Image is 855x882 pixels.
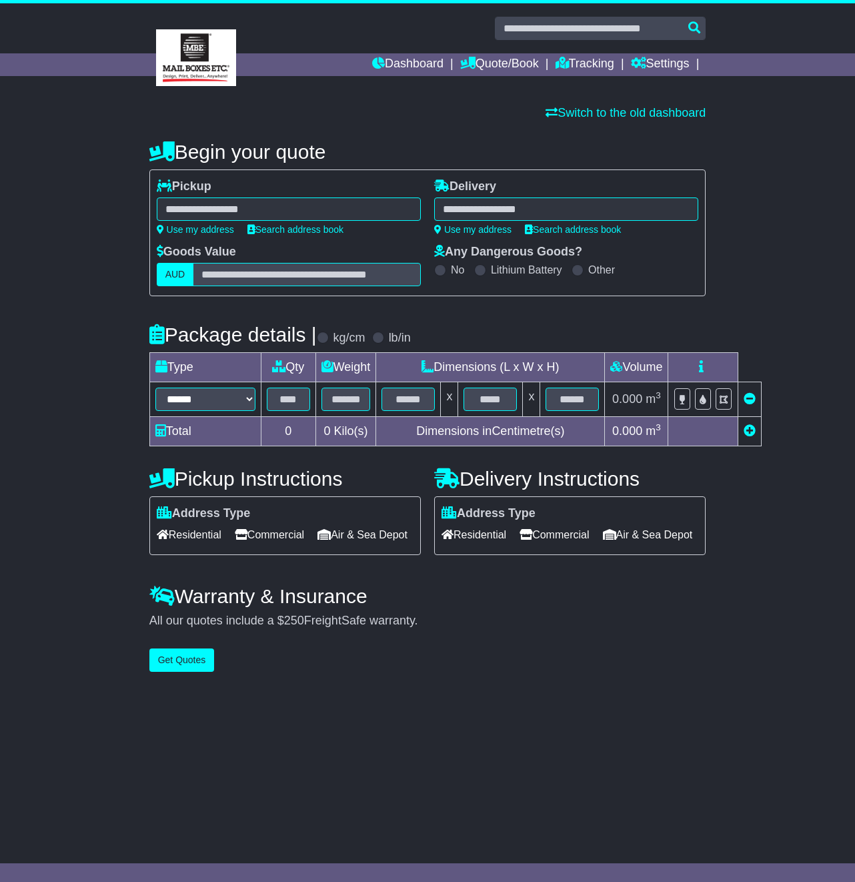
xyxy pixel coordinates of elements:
[434,224,512,235] a: Use my address
[389,331,411,346] label: lb/in
[520,524,589,545] span: Commercial
[157,524,221,545] span: Residential
[376,353,605,382] td: Dimensions (L x W x H)
[546,106,706,119] a: Switch to the old dashboard
[149,614,706,628] div: All our quotes include a $ FreightSafe warranty.
[261,353,315,382] td: Qty
[157,263,194,286] label: AUD
[434,179,496,194] label: Delivery
[333,331,365,346] label: kg/cm
[451,264,464,276] label: No
[460,53,539,76] a: Quote/Book
[372,53,444,76] a: Dashboard
[656,422,661,432] sup: 3
[157,224,234,235] a: Use my address
[324,424,331,438] span: 0
[235,524,304,545] span: Commercial
[631,53,690,76] a: Settings
[646,392,661,406] span: m
[157,245,236,260] label: Goods Value
[744,424,756,438] a: Add new item
[491,264,562,276] label: Lithium Battery
[315,417,376,446] td: Kilo(s)
[612,424,642,438] span: 0.000
[646,424,661,438] span: m
[149,353,261,382] td: Type
[744,392,756,406] a: Remove this item
[605,353,668,382] td: Volume
[149,141,706,163] h4: Begin your quote
[247,224,343,235] a: Search address book
[149,585,706,607] h4: Warranty & Insurance
[442,506,536,521] label: Address Type
[588,264,615,276] label: Other
[284,614,304,627] span: 250
[317,524,407,545] span: Air & Sea Depot
[149,468,421,490] h4: Pickup Instructions
[603,524,693,545] span: Air & Sea Depot
[612,392,642,406] span: 0.000
[376,417,605,446] td: Dimensions in Centimetre(s)
[315,353,376,382] td: Weight
[261,417,315,446] td: 0
[442,524,506,545] span: Residential
[656,390,661,400] sup: 3
[157,506,251,521] label: Address Type
[434,245,582,260] label: Any Dangerous Goods?
[523,382,540,417] td: x
[556,53,614,76] a: Tracking
[149,648,215,672] button: Get Quotes
[441,382,458,417] td: x
[525,224,621,235] a: Search address book
[149,417,261,446] td: Total
[434,468,706,490] h4: Delivery Instructions
[157,179,211,194] label: Pickup
[149,324,317,346] h4: Package details |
